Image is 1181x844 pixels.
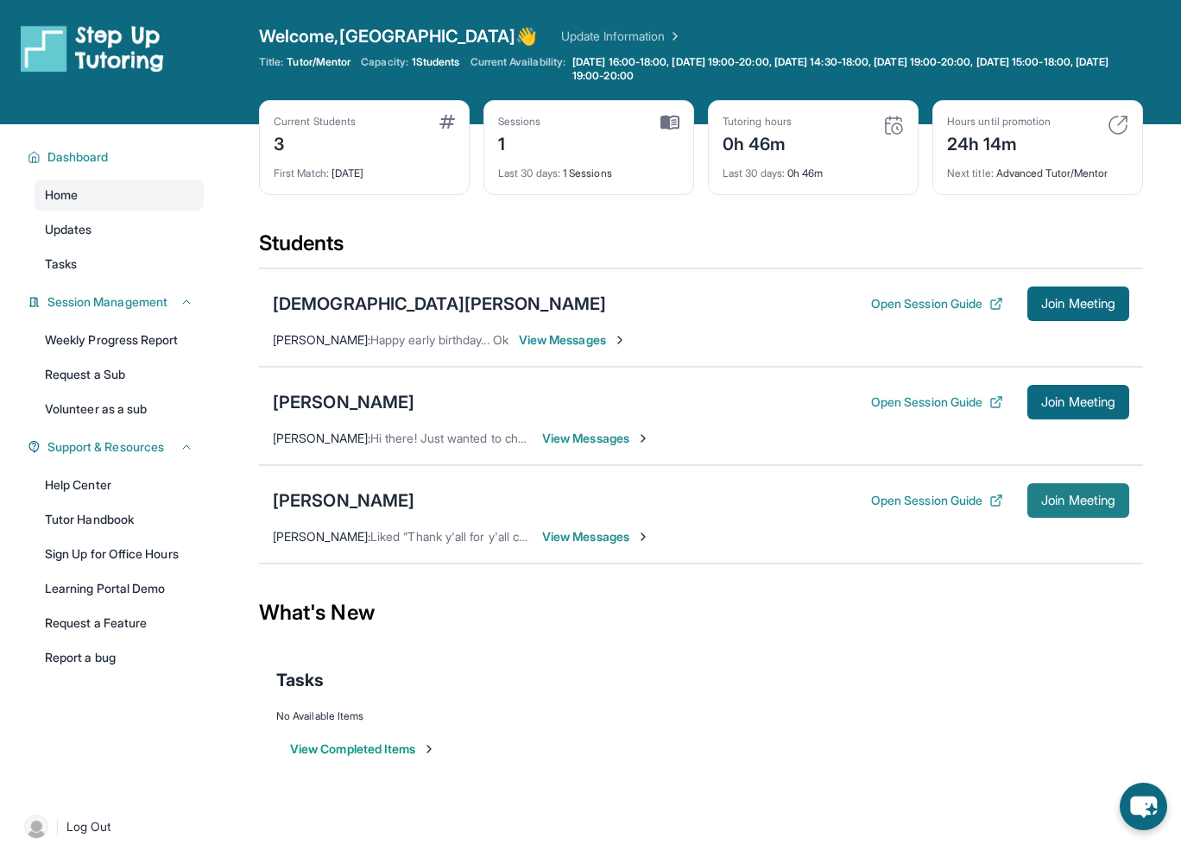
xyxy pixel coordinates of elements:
a: Learning Portal Demo [35,573,204,604]
div: Tutoring hours [723,115,792,129]
span: Tutor/Mentor [287,55,351,69]
img: user-img [24,815,48,839]
img: card [660,115,679,130]
button: Session Management [41,293,193,311]
span: Join Meeting [1041,397,1115,407]
button: Open Session Guide [871,492,1003,509]
img: Chevron-Right [636,431,650,445]
div: 24h 14m [947,129,1051,156]
a: Request a Feature [35,608,204,639]
span: Join Meeting [1041,299,1115,309]
img: card [439,115,455,129]
span: Join Meeting [1041,495,1115,506]
div: [PERSON_NAME] [273,390,414,414]
span: Updates [45,221,92,238]
span: Happy early birthday... Ok [370,332,508,347]
span: Tasks [276,668,324,692]
button: Support & Resources [41,438,193,456]
a: Update Information [561,28,682,45]
a: Tutor Handbook [35,504,204,535]
span: View Messages [542,430,650,447]
a: Updates [35,214,204,245]
a: Home [35,180,204,211]
a: Help Center [35,469,204,501]
button: Dashboard [41,148,193,166]
img: Chevron-Right [636,530,650,544]
img: Chevron Right [665,28,682,45]
button: Open Session Guide [871,295,1003,312]
button: View Completed Items [290,740,436,758]
button: Join Meeting [1027,287,1129,321]
div: [DEMOGRAPHIC_DATA][PERSON_NAME] [273,292,606,316]
span: Capacity: [361,55,408,69]
span: 1 Students [412,55,460,69]
span: | [55,816,60,837]
a: Weekly Progress Report [35,324,204,356]
img: card [883,115,904,135]
span: First Match : [274,167,329,180]
a: [DATE] 16:00-18:00, [DATE] 19:00-20:00, [DATE] 14:30-18:00, [DATE] 19:00-20:00, [DATE] 15:00-18:0... [569,55,1143,83]
div: 1 [498,129,541,156]
span: Title: [259,55,283,69]
button: Join Meeting [1027,385,1129,419]
img: logo [21,24,164,72]
span: View Messages [542,528,650,545]
span: Tasks [45,255,77,273]
span: Session Management [47,293,167,311]
span: View Messages [519,331,627,349]
span: Last 30 days : [723,167,785,180]
button: Open Session Guide [871,394,1003,411]
a: Request a Sub [35,359,204,390]
a: Volunteer as a sub [35,394,204,425]
div: Current Students [274,115,356,129]
span: Welcome, [GEOGRAPHIC_DATA] 👋 [259,24,537,48]
span: Current Availability: [471,55,565,83]
span: Dashboard [47,148,109,166]
div: 1 Sessions [498,156,679,180]
div: What's New [259,575,1143,651]
span: Log Out [66,818,111,835]
div: 3 [274,129,356,156]
div: Advanced Tutor/Mentor [947,156,1128,180]
div: 0h 46m [723,156,904,180]
div: Hours until promotion [947,115,1051,129]
a: Sign Up for Office Hours [35,539,204,570]
div: 0h 46m [723,129,792,156]
a: Tasks [35,249,204,280]
span: Last 30 days : [498,167,560,180]
span: [PERSON_NAME] : [273,332,370,347]
div: Students [259,230,1143,268]
button: chat-button [1120,783,1167,830]
img: card [1108,115,1128,135]
span: Home [45,186,78,204]
span: Support & Resources [47,438,164,456]
img: Chevron-Right [613,333,627,347]
span: [PERSON_NAME] : [273,431,370,445]
div: No Available Items [276,709,1126,723]
button: Join Meeting [1027,483,1129,518]
span: Liked “Thank y'all for y'all cooperation!” [370,529,584,544]
span: [DATE] 16:00-18:00, [DATE] 19:00-20:00, [DATE] 14:30-18:00, [DATE] 19:00-20:00, [DATE] 15:00-18:0... [572,55,1140,83]
div: [PERSON_NAME] [273,488,414,513]
div: Sessions [498,115,541,129]
span: Next title : [947,167,994,180]
div: [DATE] [274,156,455,180]
a: Report a bug [35,642,204,673]
span: [PERSON_NAME] : [273,529,370,544]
